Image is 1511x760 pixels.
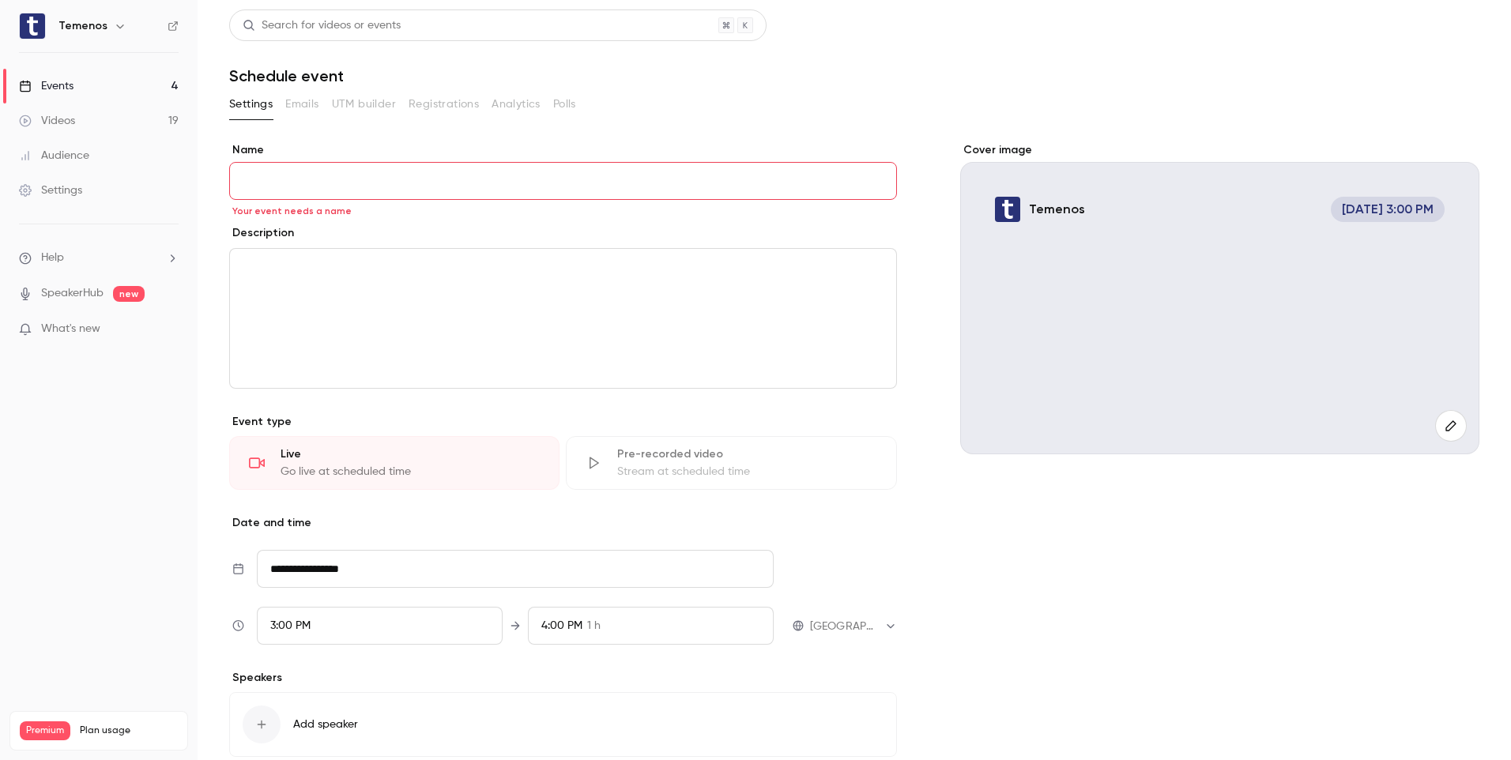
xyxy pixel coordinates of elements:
div: Events [19,78,73,94]
div: editor [230,249,896,388]
p: Temenos [1029,201,1085,218]
img: Temenos [20,13,45,39]
span: 1 h [587,618,601,634]
span: Polls [553,96,576,113]
div: From [257,607,503,645]
p: Event type [229,414,897,430]
span: 4:00 PM [541,620,582,631]
span: UTM builder [332,96,396,113]
span: Registrations [409,96,479,113]
div: Live [281,446,540,462]
span: Analytics [492,96,541,113]
span: 3:00 PM [270,620,311,631]
span: Premium [20,721,70,740]
label: Description [229,225,294,241]
div: Go live at scheduled time [281,464,540,480]
span: [DATE] 3:00 PM [1331,197,1445,223]
div: Pre-recorded video [617,446,876,462]
h6: Temenos [58,18,107,34]
span: new [113,286,145,302]
span: What's new [41,321,100,337]
a: SpeakerHub [41,285,104,302]
button: Settings [229,92,273,117]
div: Settings [19,182,82,198]
div: Pre-recorded videoStream at scheduled time [566,436,896,490]
span: Help [41,250,64,266]
div: To [528,607,774,645]
div: Audience [19,148,89,164]
div: LiveGo live at scheduled time [229,436,560,490]
li: help-dropdown-opener [19,250,179,266]
div: Stream at scheduled time [617,464,876,480]
input: Tue, Feb 17, 2026 [257,550,774,588]
label: Cover image [960,142,1479,158]
iframe: Noticeable Trigger [160,322,179,337]
span: Your event needs a name [232,205,352,217]
label: Name [229,142,897,158]
p: Speakers [229,670,897,686]
section: description [229,248,897,389]
h1: Schedule event [229,66,1479,85]
span: Add speaker [293,717,358,732]
p: Date and time [229,515,897,531]
span: Plan usage [80,724,178,737]
span: Emails [285,96,318,113]
div: Search for videos or events [243,17,401,34]
div: Videos [19,113,75,129]
div: [GEOGRAPHIC_DATA]/[GEOGRAPHIC_DATA] [810,619,897,634]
